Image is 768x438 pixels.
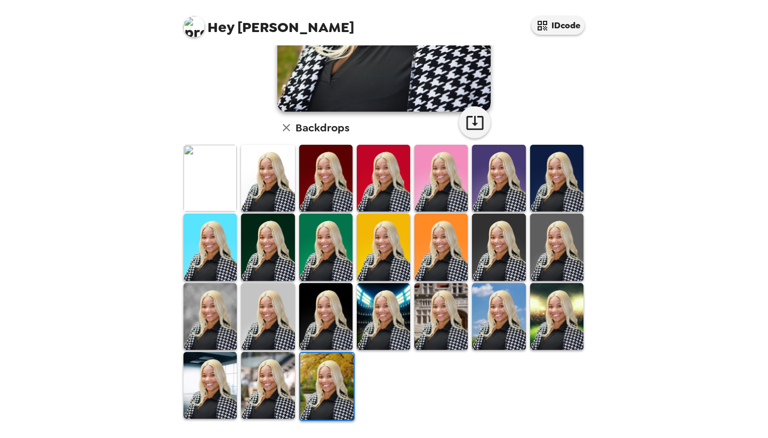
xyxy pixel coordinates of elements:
button: IDcode [531,16,585,35]
img: Original [183,145,237,212]
span: Hey [207,18,234,37]
span: [PERSON_NAME] [183,11,354,35]
h6: Backdrops [295,119,349,136]
img: profile pic [183,16,205,37]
